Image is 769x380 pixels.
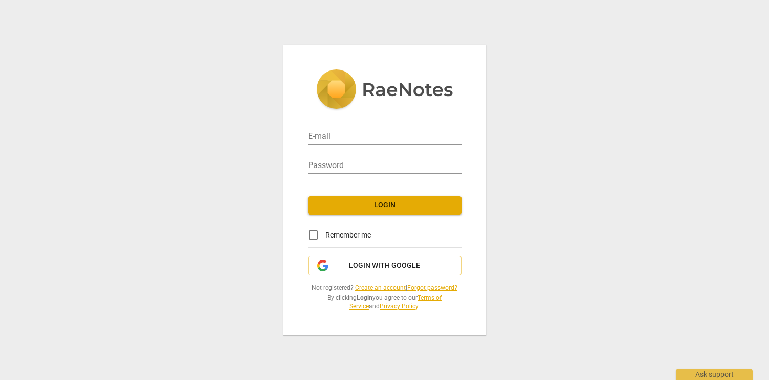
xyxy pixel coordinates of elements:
[355,284,406,291] a: Create an account
[407,284,457,291] a: Forgot password?
[308,283,462,292] span: Not registered? |
[325,230,371,241] span: Remember me
[316,200,453,210] span: Login
[349,260,420,271] span: Login with Google
[676,369,753,380] div: Ask support
[316,69,453,111] img: 5ac2273c67554f335776073100b6d88f.svg
[357,294,372,301] b: Login
[349,294,442,310] a: Terms of Service
[308,256,462,275] button: Login with Google
[380,303,418,310] a: Privacy Policy
[308,196,462,215] button: Login
[308,294,462,311] span: By clicking you agree to our and .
